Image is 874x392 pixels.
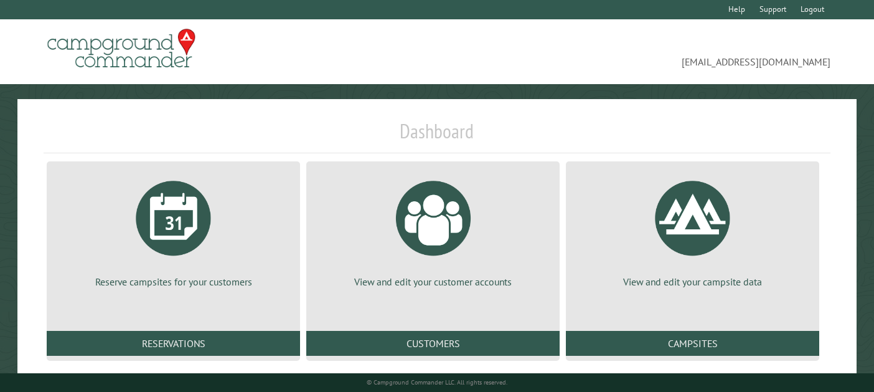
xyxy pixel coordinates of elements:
p: Reserve campsites for your customers [62,275,285,289]
span: [EMAIL_ADDRESS][DOMAIN_NAME] [437,34,830,69]
a: Customers [306,331,560,356]
small: © Campground Commander LLC. All rights reserved. [367,378,507,386]
a: View and edit your customer accounts [321,171,545,289]
a: View and edit your campsite data [581,171,804,289]
img: Campground Commander [44,24,199,73]
a: Reservations [47,331,300,356]
p: View and edit your campsite data [581,275,804,289]
a: Campsites [566,331,819,356]
h1: Dashboard [44,119,830,153]
p: View and edit your customer accounts [321,275,545,289]
a: Reserve campsites for your customers [62,171,285,289]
